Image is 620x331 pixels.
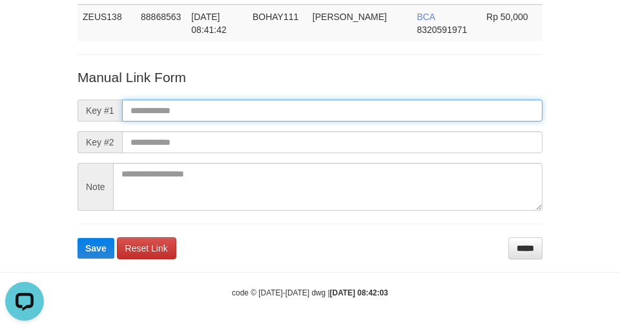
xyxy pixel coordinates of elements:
span: Reset Link [125,243,168,253]
button: Open LiveChat chat widget [5,5,44,44]
span: Copy 8320591971 to clipboard [417,25,467,35]
a: Reset Link [117,237,176,259]
span: BOHAY111 [253,12,298,22]
span: Save [85,243,107,253]
span: Key #2 [77,131,122,153]
td: 88868563 [136,5,186,41]
p: Manual Link Form [77,68,542,87]
span: Key #1 [77,100,122,122]
span: BCA [417,12,435,22]
span: Rp 50,000 [486,12,528,22]
td: ZEUS138 [77,5,136,41]
small: code © [DATE]-[DATE] dwg | [232,288,388,297]
span: [DATE] 08:41:42 [191,12,227,35]
span: Note [77,163,113,211]
span: [PERSON_NAME] [313,12,387,22]
button: Save [77,238,114,259]
strong: [DATE] 08:42:03 [330,288,388,297]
